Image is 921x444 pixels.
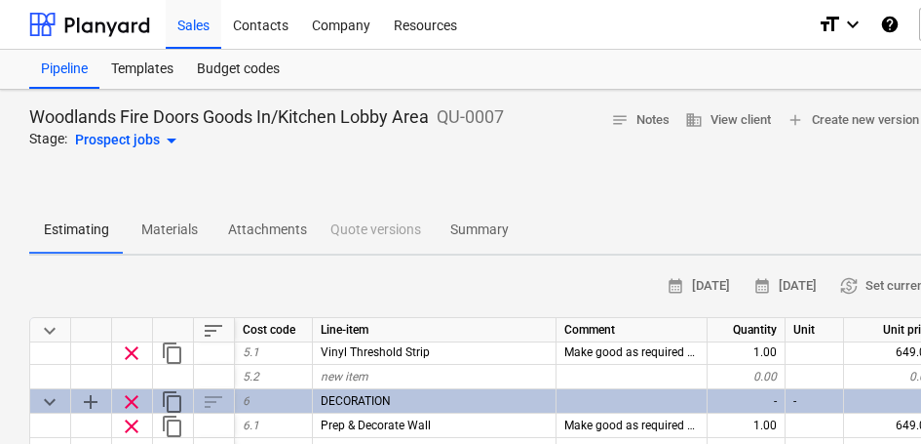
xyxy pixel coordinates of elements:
[787,111,804,129] span: add
[818,13,841,36] i: format_size
[235,318,313,343] div: Cost code
[120,415,143,438] span: Remove row
[321,370,368,383] span: new item
[437,105,504,129] p: QU-0007
[313,318,556,343] div: Line-item
[161,415,184,438] span: Duplicate row
[243,345,259,359] span: 5.1
[41,220,111,240] p: Estimating
[29,105,429,129] p: Woodlands Fire Doors Goods In/Kitchen Lobby Area
[243,419,259,432] span: 6.1
[786,318,844,343] div: Unit
[79,390,102,414] span: Add sub category to row
[880,13,900,36] i: Knowledge base
[708,318,786,343] div: Quantity
[746,271,825,302] button: [DATE]
[161,390,184,414] span: Duplicate category
[659,271,738,302] button: [DATE]
[787,109,919,132] span: Create new version
[708,341,786,365] div: 1.00
[685,109,771,132] span: View client
[840,277,858,295] span: currency_exchange
[321,345,430,359] span: Vinyl Threshold Strip
[29,50,99,89] a: Pipeline
[444,220,515,240] p: Summary
[611,109,670,132] span: Notes
[185,50,291,89] a: Budget codes
[786,389,844,414] div: -
[611,111,629,129] span: notes
[753,277,771,295] span: calendar_month
[243,370,259,383] span: 5.2
[202,319,225,343] span: Sort rows within table
[708,414,786,438] div: 1.00
[667,275,730,298] span: [DATE]
[556,318,708,343] div: Comment
[38,319,61,343] span: Collapse all categories
[321,419,431,432] span: Prep & Decorate Wall
[667,277,684,295] span: calendar_month
[685,111,703,129] span: business
[841,13,864,36] i: keyboard_arrow_down
[29,129,67,152] p: Stage:
[708,389,786,414] div: -
[75,129,183,152] div: Prospect jobs
[99,50,185,89] a: Templates
[708,365,786,389] div: 0.00
[134,220,205,240] p: Materials
[228,220,307,240] p: Attachments
[603,105,677,136] button: Notes
[677,105,779,136] button: View client
[243,394,249,408] span: 6
[321,394,391,408] span: DECORATION
[753,275,817,298] span: [DATE]
[120,342,143,365] span: Remove row
[161,342,184,365] span: Duplicate row
[38,390,61,414] span: Collapse category
[120,390,143,414] span: Remove row
[160,129,183,152] span: arrow_drop_down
